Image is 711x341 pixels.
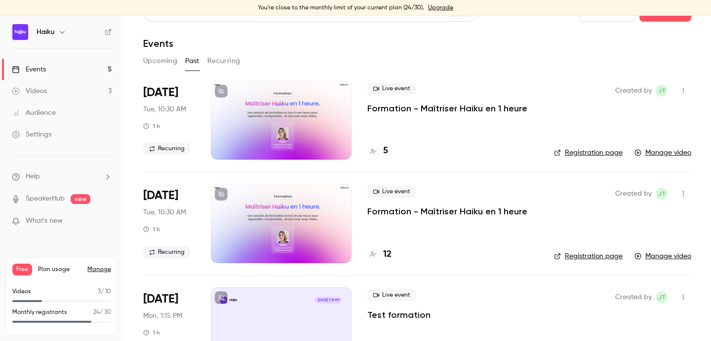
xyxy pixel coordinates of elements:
li: help-dropdown-opener [12,171,112,182]
span: [DATE] [143,291,178,307]
div: 1 h [143,225,160,233]
img: Haiku [12,24,28,40]
span: Mon, 1:15 PM [143,311,182,321]
span: Live event [367,289,416,301]
span: What's new [26,216,63,226]
span: 24 [93,309,100,315]
span: jT [658,85,666,97]
p: Haiku [230,298,237,303]
p: Monthly registrants [12,308,67,317]
span: Recurring [143,143,191,155]
span: Created by [615,291,652,303]
h6: Haiku [37,27,54,37]
button: Past [185,53,199,69]
span: Help [26,171,40,182]
span: Tue, 10:30 AM [143,207,186,217]
button: Upcoming [143,53,177,69]
h4: 5 [383,144,388,158]
div: Videos [12,86,47,96]
div: 1 h [143,329,160,337]
div: Aug 19 Tue, 11:30 AM (Europe/Paris) [143,81,195,160]
h1: Events [143,37,173,49]
span: Created by [615,188,652,200]
div: Audience [12,108,56,118]
span: Tue, 10:30 AM [143,104,186,114]
a: Upgrade [428,4,453,12]
span: jean Touzet [656,291,668,303]
span: Recurring [143,246,191,258]
a: 12 [367,248,392,261]
a: Manage video [634,148,691,158]
span: jT [658,188,666,200]
span: [DATE] [143,188,178,204]
span: Created by [615,85,652,97]
span: [DATE] 1:15 PM [315,297,342,304]
a: SpeakerHub [26,194,65,204]
span: [DATE] [143,85,178,101]
a: Test formation [367,309,431,321]
a: Formation - Maîtriser Haiku en 1 heure [367,205,527,217]
span: jT [658,291,666,303]
div: Settings [12,130,51,139]
button: Recurring [207,53,240,69]
h4: 12 [383,248,392,261]
p: Videos [12,287,31,296]
iframe: Noticeable Trigger [100,217,112,226]
span: Free [12,264,32,275]
a: 5 [367,144,388,158]
a: Registration page [554,251,623,261]
span: Live event [367,186,416,198]
p: / 30 [93,308,111,317]
div: Aug 12 Tue, 11:30 AM (Europe/Paris) [143,184,195,263]
div: Events [12,65,46,74]
span: jean Touzet [656,188,668,200]
a: Registration page [554,148,623,158]
span: 3 [98,289,101,295]
p: / 10 [98,287,111,296]
span: Plan usage [38,266,81,273]
span: jean Touzet [656,85,668,97]
a: Formation - Maîtriser Haiku en 1 heure [367,102,527,114]
a: Manage [87,266,111,273]
span: Live event [367,83,416,95]
div: 1 h [143,122,160,130]
span: new [71,194,90,204]
a: Manage video [634,251,691,261]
